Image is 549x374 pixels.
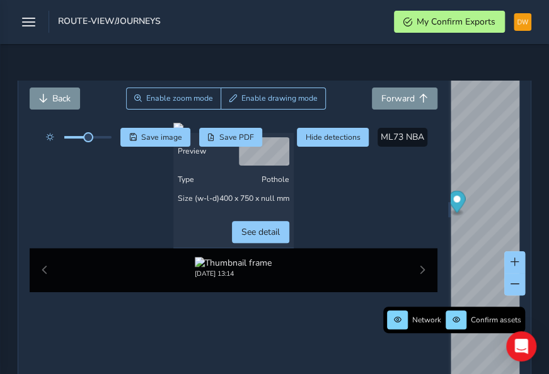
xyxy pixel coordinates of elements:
[126,88,221,110] button: Zoom
[173,189,294,208] td: 400 x 750 x null mm
[381,131,424,143] span: ML73 NBA
[146,93,213,103] span: Enable zoom mode
[381,93,415,105] span: Forward
[178,146,206,156] span: Preview
[232,221,289,243] button: See detail
[173,170,294,189] td: Pothole
[514,13,531,31] img: diamond-layout
[306,132,361,142] span: Hide detections
[372,88,437,110] button: Forward
[199,128,263,147] button: PDF
[141,132,182,142] span: Save image
[417,16,495,28] span: My Confirm Exports
[221,88,326,110] button: Draw
[412,315,441,325] span: Network
[30,88,80,110] button: Back
[241,226,280,238] span: See detail
[195,269,272,278] div: [DATE] 13:14
[195,257,272,269] img: Thumbnail frame
[178,193,219,203] span: Size (w-l-d)
[297,128,369,147] button: Hide detections
[506,331,536,361] div: Open Intercom Messenger
[219,132,254,142] span: Save PDF
[58,15,161,33] span: route-view/journeys
[178,174,194,184] span: Type
[52,93,71,105] span: Back
[449,190,466,216] div: Map marker
[471,315,521,325] span: Confirm assets
[394,11,505,33] button: My Confirm Exports
[120,128,190,147] button: Save
[241,93,317,103] span: Enable drawing mode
